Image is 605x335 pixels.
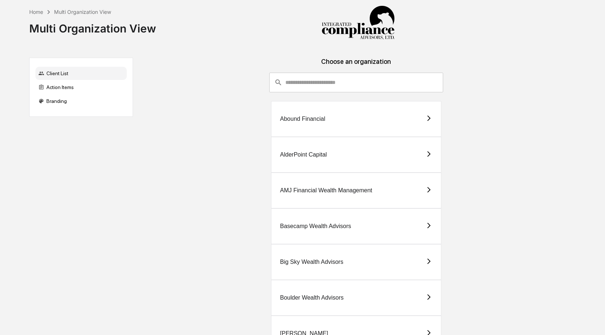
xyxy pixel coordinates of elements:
div: Home [29,9,43,15]
div: Basecamp Wealth Advisors [280,223,351,230]
div: Multi Organization View [54,9,111,15]
div: AMJ Financial Wealth Management [280,187,372,194]
div: Boulder Wealth Advisors [280,294,344,301]
div: Client List [35,67,127,80]
div: Multi Organization View [29,16,156,35]
div: Big Sky Wealth Advisors [280,259,343,265]
div: AlderPoint Capital [280,151,327,158]
div: Choose an organization [139,58,574,73]
div: Branding [35,95,127,108]
div: consultant-dashboard__filter-organizations-search-bar [269,73,443,92]
img: Integrated Compliance Advisors [321,6,395,40]
div: Abound Financial [280,116,326,122]
div: Action Items [35,81,127,94]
